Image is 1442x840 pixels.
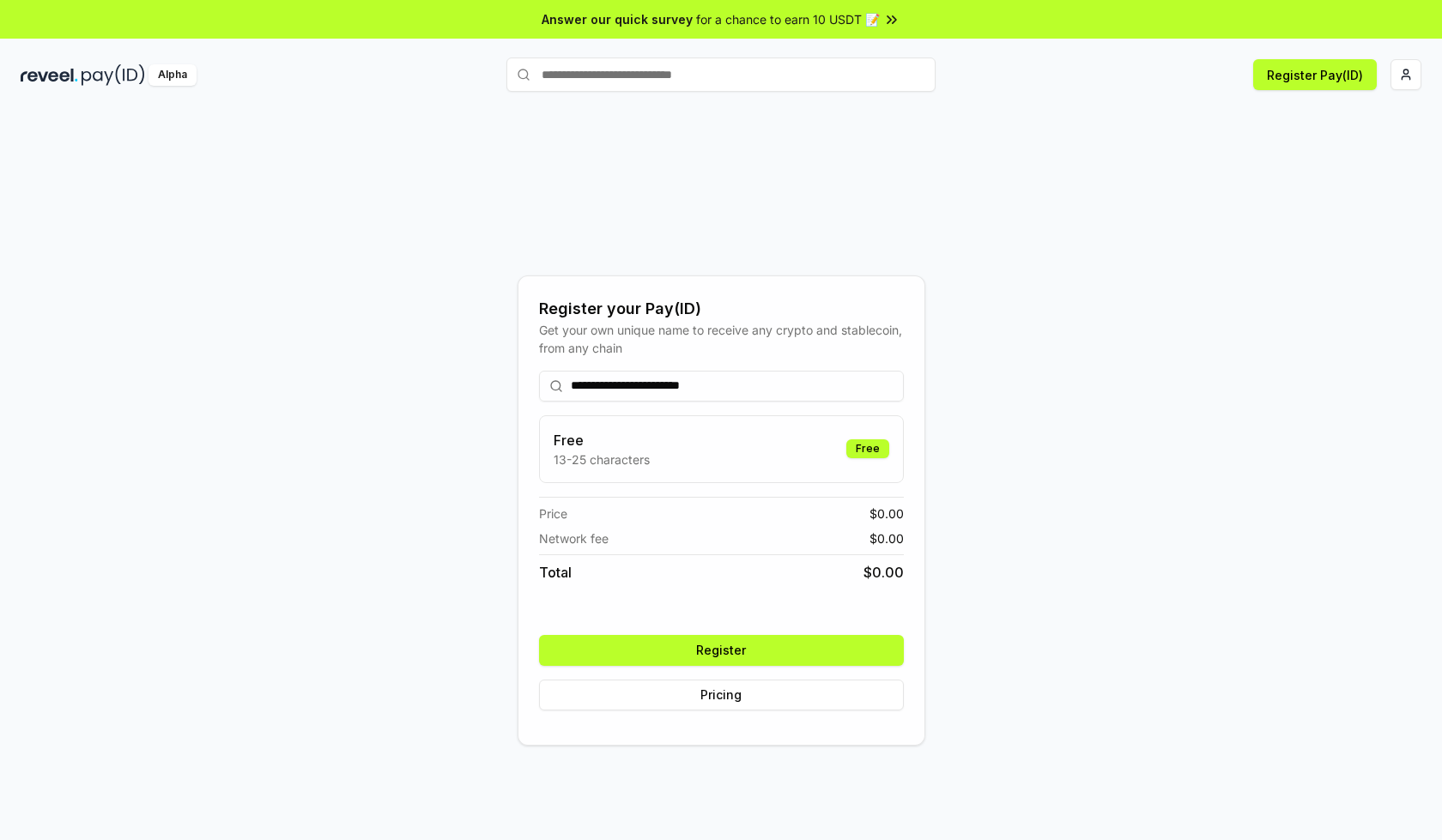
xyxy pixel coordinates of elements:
span: Price [539,505,567,523]
span: $ 0.00 [869,529,904,547]
div: Free [846,439,889,458]
img: reveel_dark [21,64,78,86]
h3: Free [554,430,650,450]
div: Alpha [148,64,197,86]
span: Network fee [539,529,609,547]
span: Answer our quick survey [542,10,693,28]
p: 13-25 characters [554,450,650,468]
div: Get your own unique name to receive any crypto and stablecoin, from any chain [539,321,904,357]
span: $ 0.00 [869,505,904,523]
img: pay_id [82,64,145,86]
button: Register [539,635,904,666]
span: for a chance to earn 10 USDT 📝 [696,10,880,28]
span: $ 0.00 [863,562,904,583]
span: Total [539,562,572,583]
div: Register your Pay(ID) [539,297,904,321]
button: Register Pay(ID) [1253,59,1377,90]
button: Pricing [539,680,904,710]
